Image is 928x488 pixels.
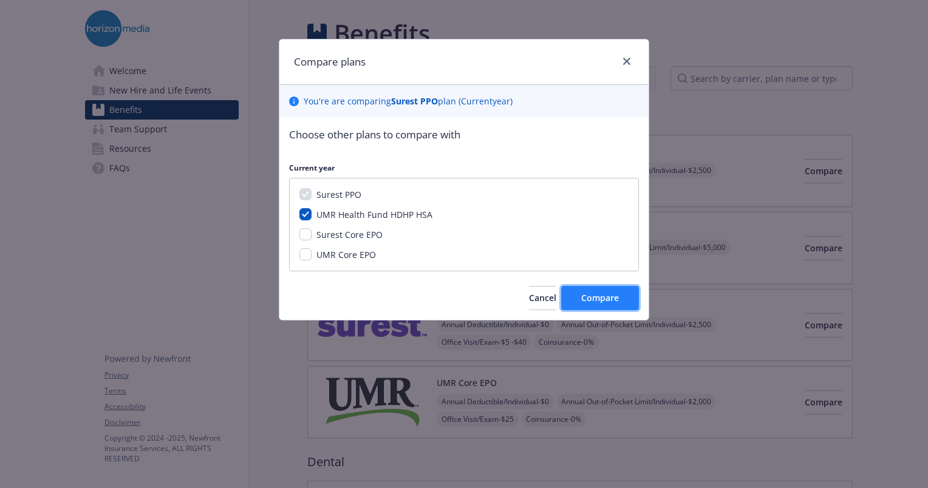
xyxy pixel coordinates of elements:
[294,54,366,70] h1: Compare plans
[561,286,639,310] button: Compare
[316,209,432,220] span: UMR Health Fund HDHP HSA
[304,95,513,107] p: You ' re are comparing plan ( Current year)
[619,54,634,69] a: close
[581,292,619,303] span: Compare
[316,189,361,200] span: Surest PPO
[316,229,383,240] span: Surest Core EPO
[289,127,639,143] p: Choose other plans to compare with
[316,249,376,260] span: UMR Core EPO
[529,292,556,303] span: Cancel
[391,95,438,107] b: Surest PPO
[529,286,556,310] button: Cancel
[289,163,639,173] p: Current year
